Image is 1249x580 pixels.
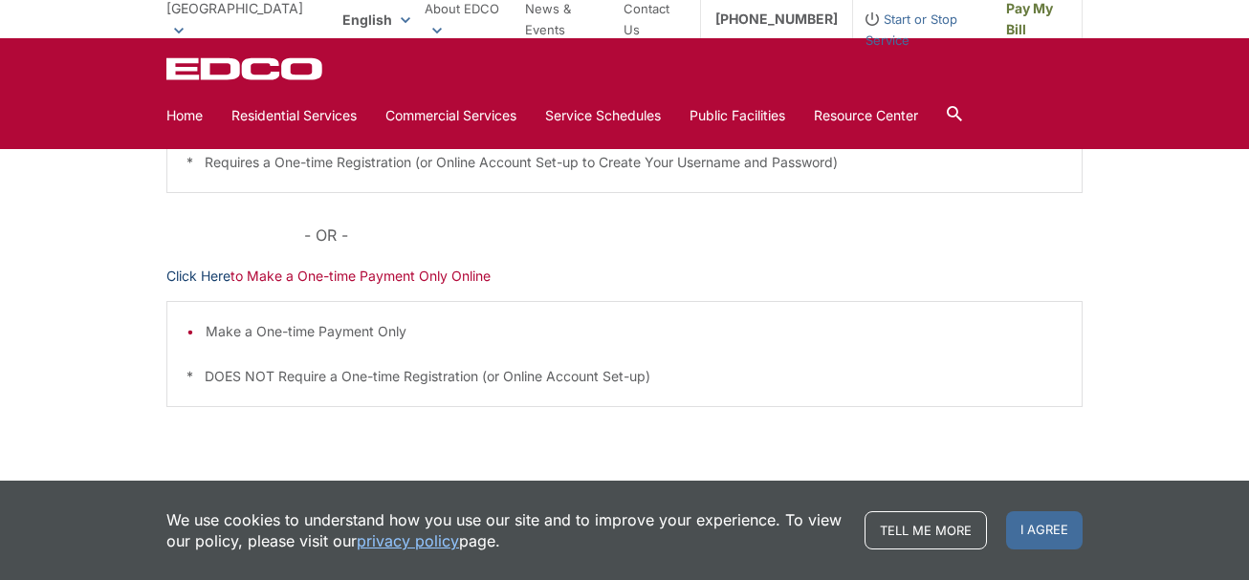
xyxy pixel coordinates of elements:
p: * DOES NOT Require a One-time Registration (or Online Account Set-up) [186,366,1063,387]
a: EDCD logo. Return to the homepage. [166,57,325,80]
span: English [328,4,425,35]
a: Home [166,105,203,126]
p: - OR - [304,222,1083,248]
a: privacy policy [357,530,459,551]
p: * Requires a One-time Registration (or Online Account Set-up to Create Your Username and Password) [186,152,1063,173]
a: Service Schedules [545,105,661,126]
a: Tell me more [865,511,987,549]
a: Click Here [166,266,230,287]
a: Commercial Services [385,105,516,126]
li: Make a One-time Payment Only [206,321,1063,342]
p: We use cookies to understand how you use our site and to improve your experience. To view our pol... [166,509,845,551]
a: Residential Services [231,105,357,126]
a: Resource Center [814,105,918,126]
p: to Make a One-time Payment Only Online [166,266,1083,287]
a: Public Facilities [690,105,785,126]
